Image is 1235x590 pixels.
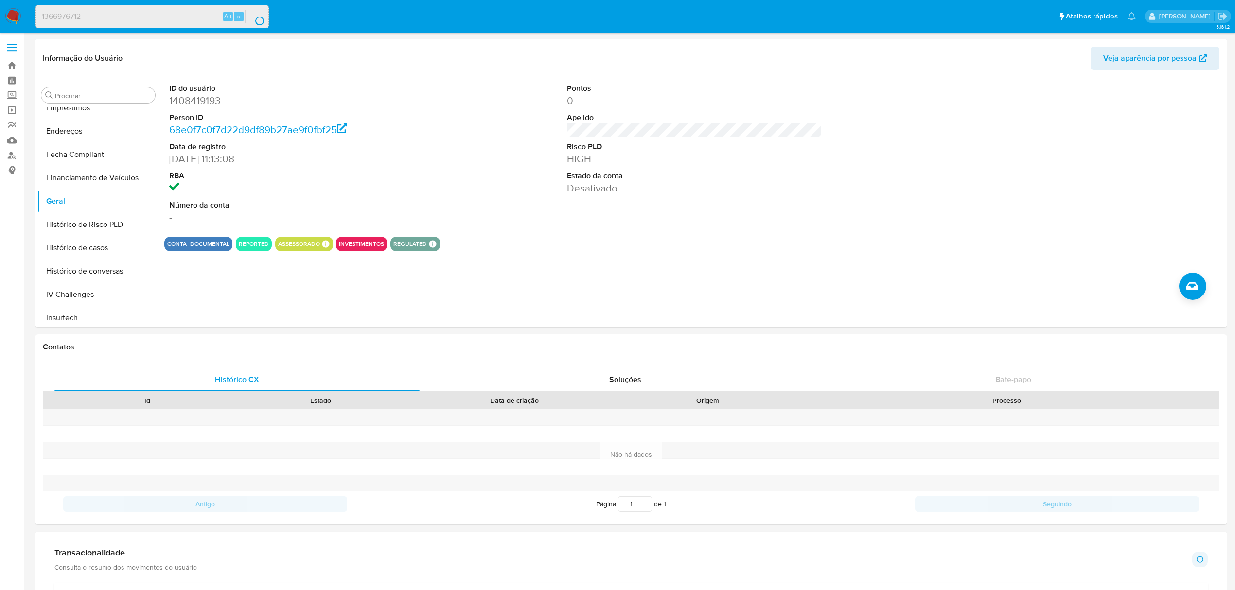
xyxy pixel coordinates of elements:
[1091,47,1219,70] button: Veja aparência por pessoa
[37,120,159,143] button: Endereços
[43,342,1219,352] h1: Contatos
[37,166,159,190] button: Financiamento de Veículos
[1066,11,1118,21] span: Atalhos rápidos
[664,499,666,509] span: 1
[628,396,788,405] div: Origem
[67,396,227,405] div: Id
[45,91,53,99] button: Procurar
[169,94,424,107] dd: 1408419193
[567,141,822,152] dt: Risco PLD
[567,94,822,107] dd: 0
[43,53,123,63] h1: Informação do Usuário
[63,496,347,512] button: Antigo
[241,396,401,405] div: Estado
[37,283,159,306] button: IV Challenges
[37,143,159,166] button: Fecha Compliant
[245,10,265,23] button: search-icon
[1103,47,1197,70] span: Veja aparência por pessoa
[1159,12,1214,21] p: laisa.felismino@mercadolivre.com
[1128,12,1136,20] a: Notificações
[37,260,159,283] button: Histórico de conversas
[169,200,424,210] dt: Número da conta
[37,96,159,120] button: Empréstimos
[215,374,259,385] span: Histórico CX
[596,496,666,512] span: Página de
[169,210,424,224] dd: -
[37,236,159,260] button: Histórico de casos
[37,213,159,236] button: Histórico de Risco PLD
[567,112,822,123] dt: Apelido
[801,396,1212,405] div: Processo
[567,181,822,195] dd: Desativado
[36,10,268,23] input: Pesquise usuários ou casos...
[37,190,159,213] button: Geral
[37,306,159,330] button: Insurtech
[609,374,641,385] span: Soluções
[224,12,232,21] span: Alt
[414,396,614,405] div: Data de criação
[567,171,822,181] dt: Estado da conta
[567,83,822,94] dt: Pontos
[1217,11,1228,21] a: Sair
[169,112,424,123] dt: Person ID
[169,171,424,181] dt: RBA
[169,141,424,152] dt: Data de registro
[237,12,240,21] span: s
[915,496,1199,512] button: Seguindo
[55,91,151,100] input: Procurar
[169,152,424,166] dd: [DATE] 11:13:08
[567,152,822,166] dd: HIGH
[169,83,424,94] dt: ID do usuário
[169,122,347,137] a: 68e0f7c0f7d22d9df89b27ae9f0fbf25
[995,374,1031,385] span: Bate-papo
